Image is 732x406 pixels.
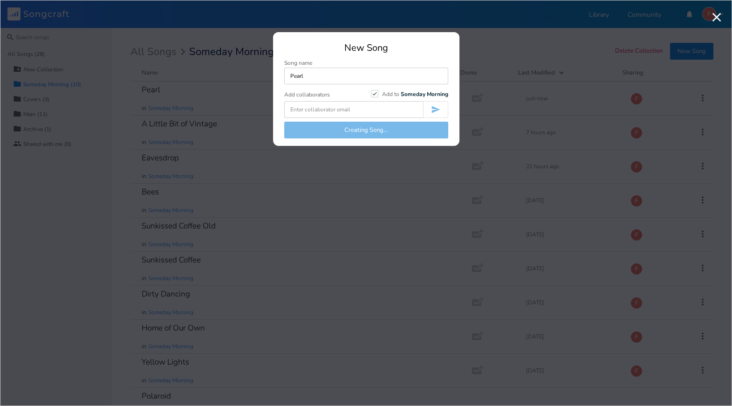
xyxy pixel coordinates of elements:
[382,90,448,98] span: Add to
[284,43,448,53] div: New Song
[284,101,423,118] input: Enter collaborator email
[423,101,448,118] button: Invite
[284,68,448,84] input: Enter song name
[284,92,330,97] div: Add collaborators
[401,90,448,98] b: Someday Morning
[284,122,448,138] button: Creating Song...
[284,60,448,66] div: Song name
